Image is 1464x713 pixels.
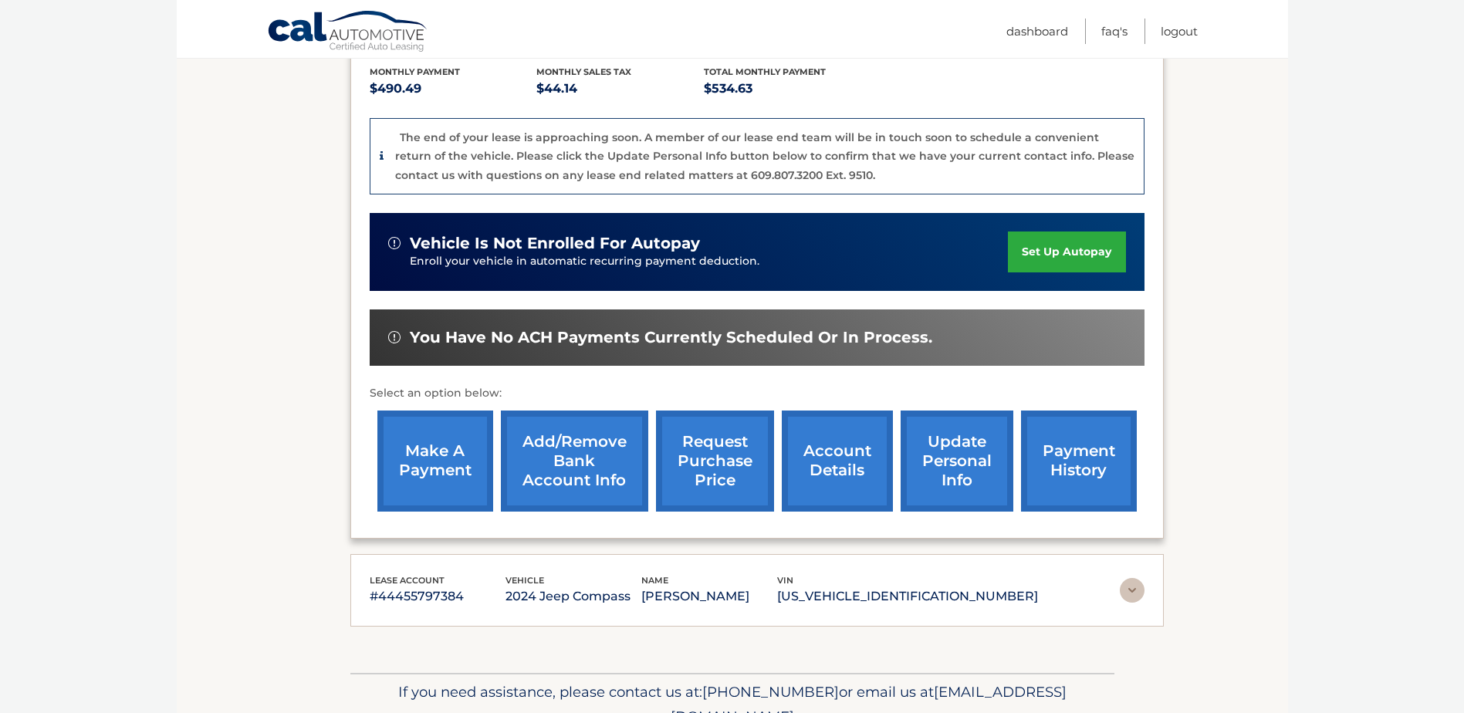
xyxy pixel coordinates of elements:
p: $44.14 [536,78,704,100]
a: payment history [1021,411,1137,512]
a: Cal Automotive [267,10,429,55]
img: accordion-rest.svg [1120,578,1144,603]
span: You have no ACH payments currently scheduled or in process. [410,328,932,347]
img: alert-white.svg [388,237,401,249]
a: request purchase price [656,411,774,512]
img: alert-white.svg [388,331,401,343]
a: Dashboard [1006,19,1068,44]
p: [US_VEHICLE_IDENTIFICATION_NUMBER] [777,586,1038,607]
span: [PHONE_NUMBER] [702,683,839,701]
p: Enroll your vehicle in automatic recurring payment deduction. [410,253,1009,270]
a: FAQ's [1101,19,1128,44]
span: vehicle [505,575,544,586]
span: Monthly Payment [370,66,460,77]
span: Total Monthly Payment [704,66,826,77]
a: make a payment [377,411,493,512]
a: update personal info [901,411,1013,512]
p: Select an option below: [370,384,1144,403]
span: vehicle is not enrolled for autopay [410,234,700,253]
p: 2024 Jeep Compass [505,586,641,607]
a: set up autopay [1008,231,1125,272]
a: Logout [1161,19,1198,44]
p: [PERSON_NAME] [641,586,777,607]
p: The end of your lease is approaching soon. A member of our lease end team will be in touch soon t... [395,130,1134,182]
span: name [641,575,668,586]
span: lease account [370,575,445,586]
a: Add/Remove bank account info [501,411,648,512]
span: vin [777,575,793,586]
span: Monthly sales Tax [536,66,631,77]
p: $534.63 [704,78,871,100]
p: #44455797384 [370,586,505,607]
p: $490.49 [370,78,537,100]
a: account details [782,411,893,512]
